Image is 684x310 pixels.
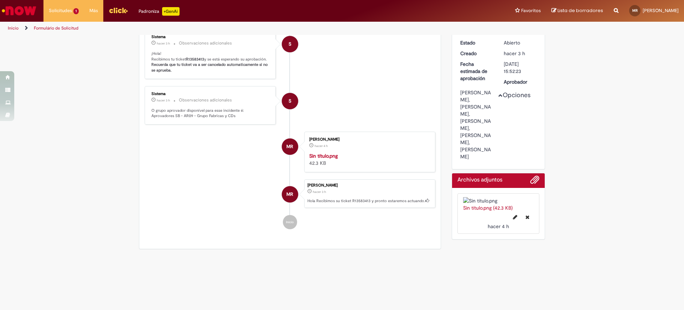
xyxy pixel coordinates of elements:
span: hacer 3 h [313,190,326,194]
div: Sistema [151,35,270,39]
div: System [282,93,298,109]
button: Agregar archivos adjuntos [530,175,539,188]
span: S [289,93,291,110]
div: [PERSON_NAME], [PERSON_NAME], [PERSON_NAME], [PERSON_NAME], [PERSON_NAME] [460,89,493,160]
span: hacer 4 h [488,223,509,230]
span: MR [632,8,638,13]
time: 30/09/2025 17:52:23 [504,50,525,57]
img: Sin título.png [463,197,534,204]
div: [DATE] 15:52:23 [504,61,537,75]
div: Abierto [504,39,537,46]
span: hacer 3 h [504,50,525,57]
small: Observaciones adicionales [179,40,232,46]
dt: Aprobador [498,78,542,85]
time: 30/09/2025 17:49:28 [315,144,328,148]
time: 30/09/2025 17:52:23 [313,190,326,194]
dt: Estado [455,39,499,46]
span: hacer 4 h [315,144,328,148]
ul: Historial de tickets [145,22,435,236]
span: hacer 3 h [157,98,170,103]
dt: Fecha estimada de aprobación [455,61,499,82]
p: O grupo aprovador disponível para esse incidente é: Aprovadores SB - AR09 - Grupo Fabricas y CDs [151,108,270,119]
a: Sin título.png [309,153,338,159]
span: Más [89,7,98,14]
div: 30/09/2025 17:52:23 [504,50,537,57]
img: ServiceNow [1,4,37,18]
span: Solicitudes [49,7,72,14]
span: S [289,36,291,53]
li: Mauro Rodriguez [145,179,435,208]
div: Mauro Rodriguez [282,186,298,203]
span: [PERSON_NAME] [643,7,679,14]
dt: Creado [455,50,499,57]
span: 1 [73,8,79,14]
time: 30/09/2025 17:52:40 [157,41,170,46]
div: [PERSON_NAME] [309,137,428,142]
p: Hola Recibimos su ticket R13583413 y pronto estaremos actuando. [307,198,431,204]
div: Sistema [151,92,270,96]
ul: Rutas de acceso a la página [5,22,451,35]
p: +GenAi [162,7,180,16]
time: 30/09/2025 17:49:28 [488,223,509,230]
div: Padroniza [139,7,180,16]
span: Lista de borradores [558,7,603,14]
img: click_logo_yellow_360x200.png [109,5,128,16]
a: Inicio [8,25,19,31]
time: 30/09/2025 17:52:36 [157,98,170,103]
a: Sin título.png (42.3 KB) [463,205,513,211]
a: Formulário de Solicitud [34,25,78,31]
h2: Archivos adjuntos [457,177,502,183]
button: Eliminar Sin título.png [521,211,534,223]
small: Observaciones adicionales [179,97,232,103]
div: 42.3 KB [309,152,428,167]
span: hacer 3 h [157,41,170,46]
span: Favoritos [521,7,541,14]
div: System [282,36,298,52]
div: [PERSON_NAME] [307,183,431,188]
button: Editar nombre de archivo Sin título.png [509,211,522,223]
b: Recuerda que tu ticket va a ser cancelado automaticamente si no se aprueba. [151,62,269,73]
a: Lista de borradores [551,7,603,14]
b: R13583413 [186,57,204,62]
span: MR [286,138,293,155]
div: Mauro Rodriguez [282,138,298,155]
p: ¡Hola! Recibimos tu ticket y se está esperando su aprobación. [151,51,270,73]
span: MR [286,186,293,203]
